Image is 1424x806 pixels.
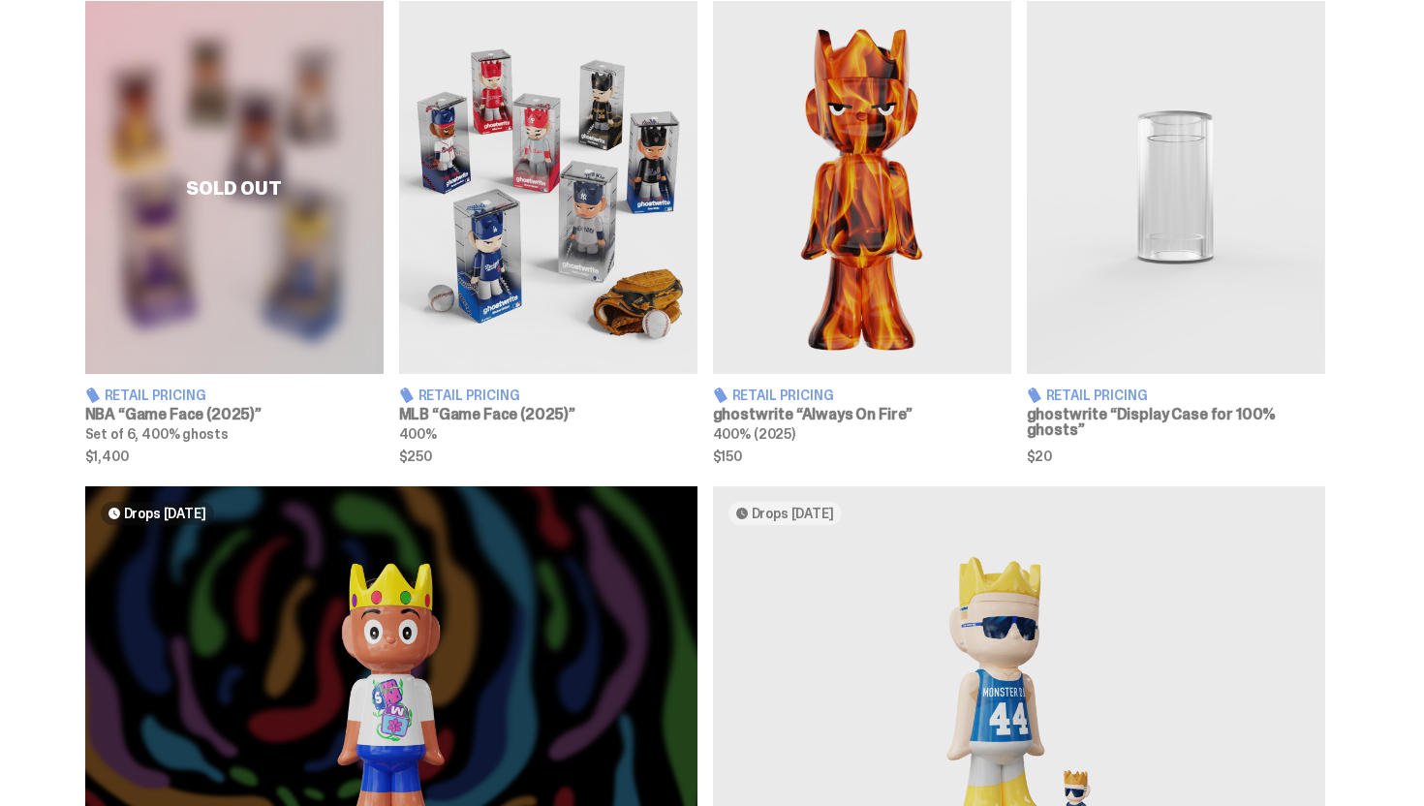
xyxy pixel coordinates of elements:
[1027,1,1325,462] a: Display Case for 100% ghosts Retail Pricing
[1027,449,1325,463] span: $20
[1046,388,1148,402] span: Retail Pricing
[399,449,697,463] span: $250
[732,388,834,402] span: Retail Pricing
[85,425,229,443] span: Set of 6, 400% ghosts
[85,1,384,374] div: Sold Out
[85,1,384,462] a: Game Face (2025) Sold Out Retail Pricing
[1027,407,1325,438] h3: ghostwrite “Display Case for 100% ghosts”
[105,388,206,402] span: Retail Pricing
[713,1,1011,462] a: Always On Fire Retail Pricing
[85,449,384,463] span: $1,400
[399,425,437,443] span: 400%
[124,506,206,521] span: Drops [DATE]
[1027,1,1325,374] img: Display Case for 100% ghosts
[713,1,1011,374] img: Always On Fire
[399,1,697,462] a: Game Face (2025) Retail Pricing
[399,1,697,374] img: Game Face (2025)
[713,449,1011,463] span: $150
[399,407,697,422] h3: MLB “Game Face (2025)”
[752,506,834,521] span: Drops [DATE]
[713,407,1011,422] h3: ghostwrite “Always On Fire”
[713,425,795,443] span: 400% (2025)
[418,388,520,402] span: Retail Pricing
[85,407,384,422] h3: NBA “Game Face (2025)”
